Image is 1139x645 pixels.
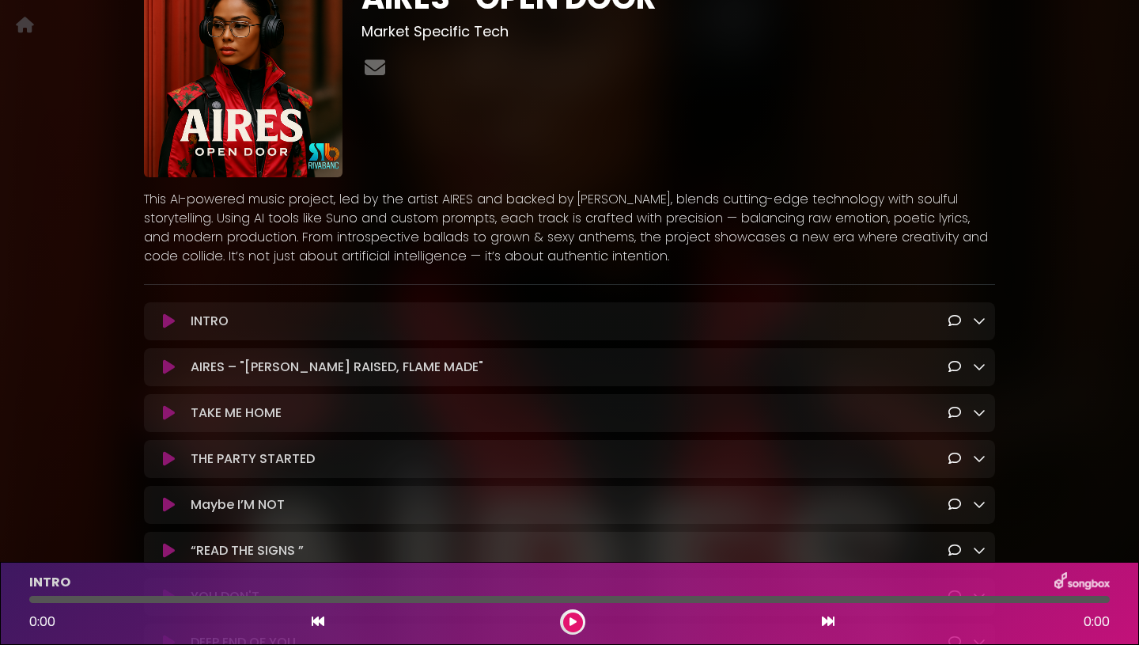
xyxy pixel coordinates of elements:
[144,190,995,266] p: This AI-powered music project, led by the artist AIRES and backed by [PERSON_NAME], blends cuttin...
[191,358,483,377] p: AIRES – "[PERSON_NAME] RAISED, FLAME MADE"
[191,495,285,514] p: Maybe I’M NOT
[1054,572,1110,593] img: songbox-logo-white.png
[29,613,55,631] span: 0:00
[29,573,70,592] p: INTRO
[1084,613,1110,632] span: 0:00
[361,23,995,40] h3: Market Specific Tech
[191,541,304,560] p: “READ THE SIGNS ”
[191,312,229,331] p: INTRO
[191,404,282,423] p: TAKE ME HOME
[191,450,315,469] p: THE PARTY STARTED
